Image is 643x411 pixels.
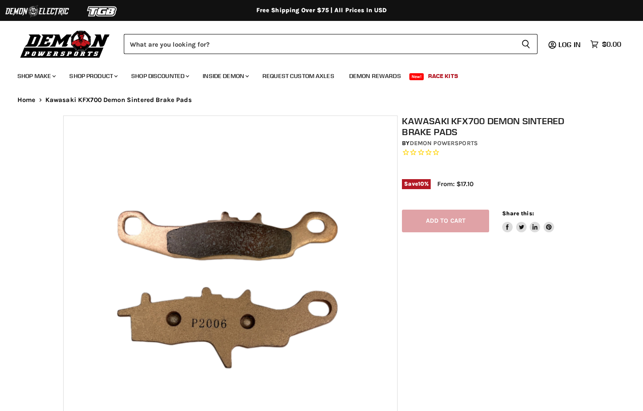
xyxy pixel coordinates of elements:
a: Shop Product [63,67,123,85]
a: Home [17,96,36,104]
a: Demon Rewards [343,67,408,85]
div: by [402,139,585,148]
a: Log in [555,41,586,48]
img: Demon Powersports [17,28,113,59]
img: TGB Logo 2 [70,3,135,20]
span: New! [409,73,424,80]
button: Search [514,34,538,54]
input: Search [124,34,514,54]
span: Rated 0.0 out of 5 stars 0 reviews [402,148,585,157]
span: Save % [402,179,431,189]
img: Demon Electric Logo 2 [4,3,70,20]
a: Shop Discounted [125,67,194,85]
span: 10 [418,180,424,187]
a: Demon Powersports [410,139,478,147]
a: Inside Demon [196,67,254,85]
span: Log in [558,40,581,49]
span: From: $17.10 [437,180,473,188]
span: Kawasaki KFX700 Demon Sintered Brake Pads [45,96,192,104]
span: $0.00 [602,40,621,48]
a: Shop Make [11,67,61,85]
form: Product [124,34,538,54]
a: Race Kits [422,67,465,85]
h1: Kawasaki KFX700 Demon Sintered Brake Pads [402,115,585,137]
span: Share this: [502,210,534,217]
a: $0.00 [586,38,626,51]
ul: Main menu [11,64,619,85]
aside: Share this: [502,210,554,233]
a: Request Custom Axles [256,67,341,85]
